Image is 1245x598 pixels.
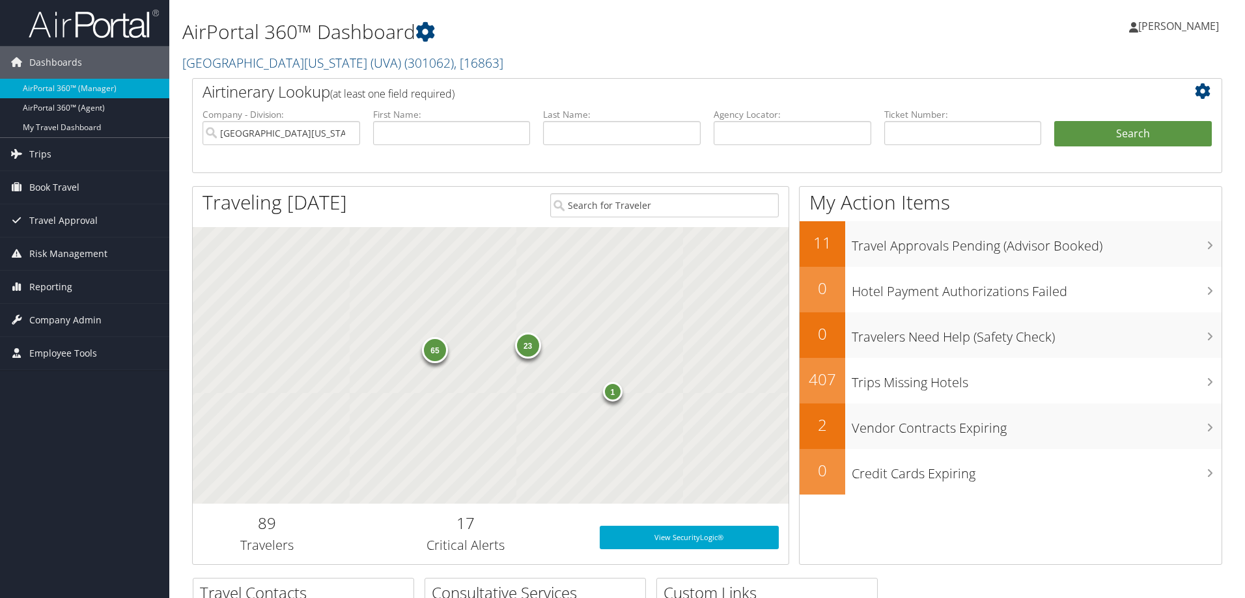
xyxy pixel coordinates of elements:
[600,526,779,549] a: View SecurityLogic®
[800,414,845,436] h2: 2
[852,413,1222,437] h3: Vendor Contracts Expiring
[852,367,1222,392] h3: Trips Missing Hotels
[800,403,1222,449] a: 2Vendor Contracts Expiring
[550,193,779,217] input: Search for Traveler
[800,189,1222,216] h1: My Action Items
[800,221,1222,267] a: 11Travel Approvals Pending (Advisor Booked)
[714,108,871,121] label: Agency Locator:
[852,230,1222,255] h3: Travel Approvals Pending (Advisor Booked)
[454,54,503,72] span: , [ 16863 ]
[203,108,360,121] label: Company - Division:
[800,368,845,390] h2: 407
[29,238,107,270] span: Risk Management
[29,271,72,303] span: Reporting
[203,189,347,216] h1: Traveling [DATE]
[29,337,97,370] span: Employee Tools
[800,312,1222,358] a: 0Travelers Need Help (Safety Check)
[203,536,332,554] h3: Travelers
[800,277,845,299] h2: 0
[800,323,845,345] h2: 0
[352,536,580,554] h3: Critical Alerts
[203,512,332,534] h2: 89
[1138,19,1219,33] span: [PERSON_NAME]
[543,108,701,121] label: Last Name:
[884,108,1042,121] label: Ticket Number:
[373,108,531,121] label: First Name:
[422,337,448,363] div: 65
[603,382,622,401] div: 1
[852,276,1222,301] h3: Hotel Payment Authorizations Failed
[330,87,455,101] span: (at least one field required)
[182,18,882,46] h1: AirPortal 360™ Dashboard
[800,449,1222,495] a: 0Credit Cards Expiring
[352,512,580,534] h2: 17
[1054,121,1212,147] button: Search
[800,459,845,482] h2: 0
[29,138,51,170] span: Trips
[29,171,79,204] span: Book Travel
[29,204,98,237] span: Travel Approval
[29,46,82,79] span: Dashboards
[800,358,1222,403] a: 407Trips Missing Hotels
[515,333,541,359] div: 23
[852,458,1222,483] h3: Credit Cards Expiring
[800,232,845,254] h2: 11
[800,267,1222,312] a: 0Hotel Payment Authorizations Failed
[404,54,454,72] span: ( 301062 )
[29,8,159,39] img: airportal-logo.png
[182,54,503,72] a: [GEOGRAPHIC_DATA][US_STATE] (UVA)
[29,304,102,336] span: Company Admin
[203,81,1126,103] h2: Airtinerary Lookup
[852,321,1222,346] h3: Travelers Need Help (Safety Check)
[1129,7,1232,46] a: [PERSON_NAME]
